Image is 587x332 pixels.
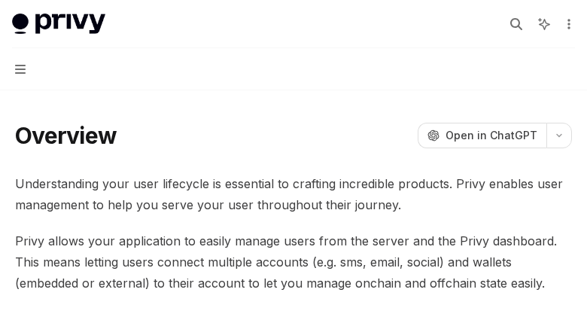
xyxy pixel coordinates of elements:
[12,14,105,35] img: light logo
[15,122,117,149] h1: Overview
[15,173,572,215] span: Understanding your user lifecycle is essential to crafting incredible products. Privy enables use...
[560,14,575,35] button: More actions
[418,123,546,148] button: Open in ChatGPT
[446,128,537,143] span: Open in ChatGPT
[15,230,572,294] span: Privy allows your application to easily manage users from the server and the Privy dashboard. Thi...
